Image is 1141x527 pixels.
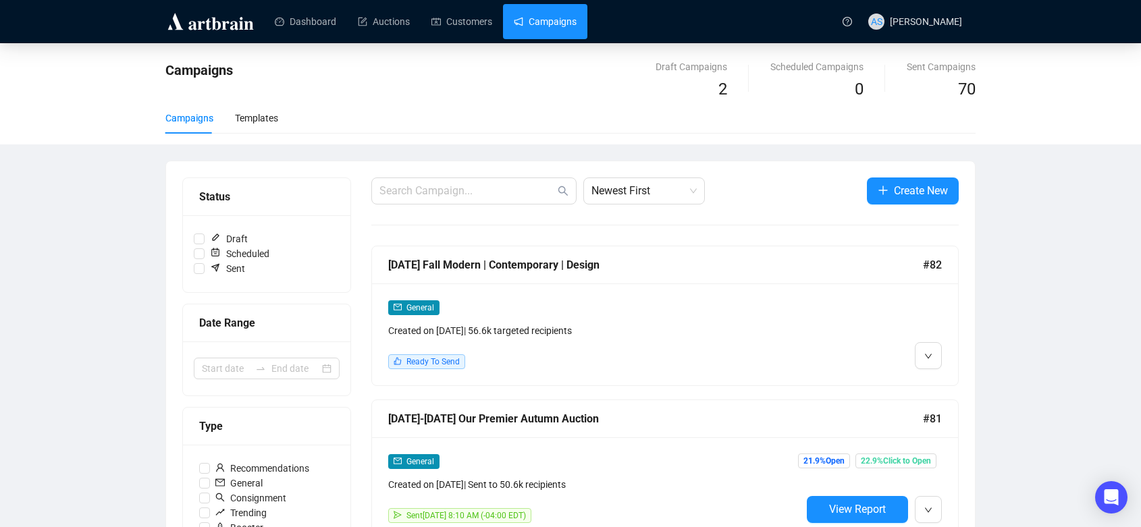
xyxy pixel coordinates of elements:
[924,352,932,360] span: down
[514,4,577,39] a: Campaigns
[406,303,434,312] span: General
[718,80,727,99] span: 2
[255,363,266,374] span: swap-right
[829,503,886,516] span: View Report
[379,183,555,199] input: Search Campaign...
[855,80,864,99] span: 0
[843,17,852,26] span: question-circle
[215,478,225,487] span: mail
[388,323,801,338] div: Created on [DATE] | 56.6k targeted recipients
[199,188,334,205] div: Status
[394,457,402,465] span: mail
[205,261,250,276] span: Sent
[371,246,959,386] a: [DATE] Fall Modern | Contemporary | Design#82mailGeneralCreated on [DATE]| 56.6k targeted recipie...
[431,4,492,39] a: Customers
[210,476,268,491] span: General
[558,186,568,196] span: search
[202,361,250,376] input: Start date
[907,59,976,74] div: Sent Campaigns
[271,361,319,376] input: End date
[394,303,402,311] span: mail
[923,410,942,427] span: #81
[890,16,962,27] span: [PERSON_NAME]
[165,11,256,32] img: logo
[894,182,948,199] span: Create New
[215,507,225,517] span: rise
[591,178,697,204] span: Newest First
[923,256,942,273] span: #82
[878,185,888,196] span: plus
[770,59,864,74] div: Scheduled Campaigns
[215,463,225,472] span: user
[798,453,850,468] span: 21.9% Open
[255,363,266,374] span: to
[958,80,976,99] span: 70
[406,511,526,520] span: Sent [DATE] 8:10 AM (-04:00 EDT)
[165,111,213,126] div: Campaigns
[656,59,727,74] div: Draft Campaigns
[406,457,434,466] span: General
[388,477,801,492] div: Created on [DATE] | Sent to 50.6k recipients
[924,506,932,514] span: down
[165,62,233,78] span: Campaigns
[210,491,292,505] span: Consignment
[855,453,936,468] span: 22.9% Click to Open
[210,505,272,520] span: Trending
[199,314,334,331] div: Date Range
[205,246,275,261] span: Scheduled
[235,111,278,126] div: Templates
[867,177,959,204] button: Create New
[275,4,336,39] a: Dashboard
[1095,481,1127,514] div: Open Intercom Messenger
[388,410,923,427] div: [DATE]-[DATE] Our Premier Autumn Auction
[871,14,882,29] span: AS
[394,357,402,365] span: like
[807,496,908,523] button: View Report
[210,461,315,476] span: Recommendations
[394,511,402,519] span: send
[358,4,410,39] a: Auctions
[215,493,225,502] span: search
[205,231,253,246] span: Draft
[388,256,923,273] div: [DATE] Fall Modern | Contemporary | Design
[406,357,460,366] span: Ready To Send
[199,418,334,435] div: Type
